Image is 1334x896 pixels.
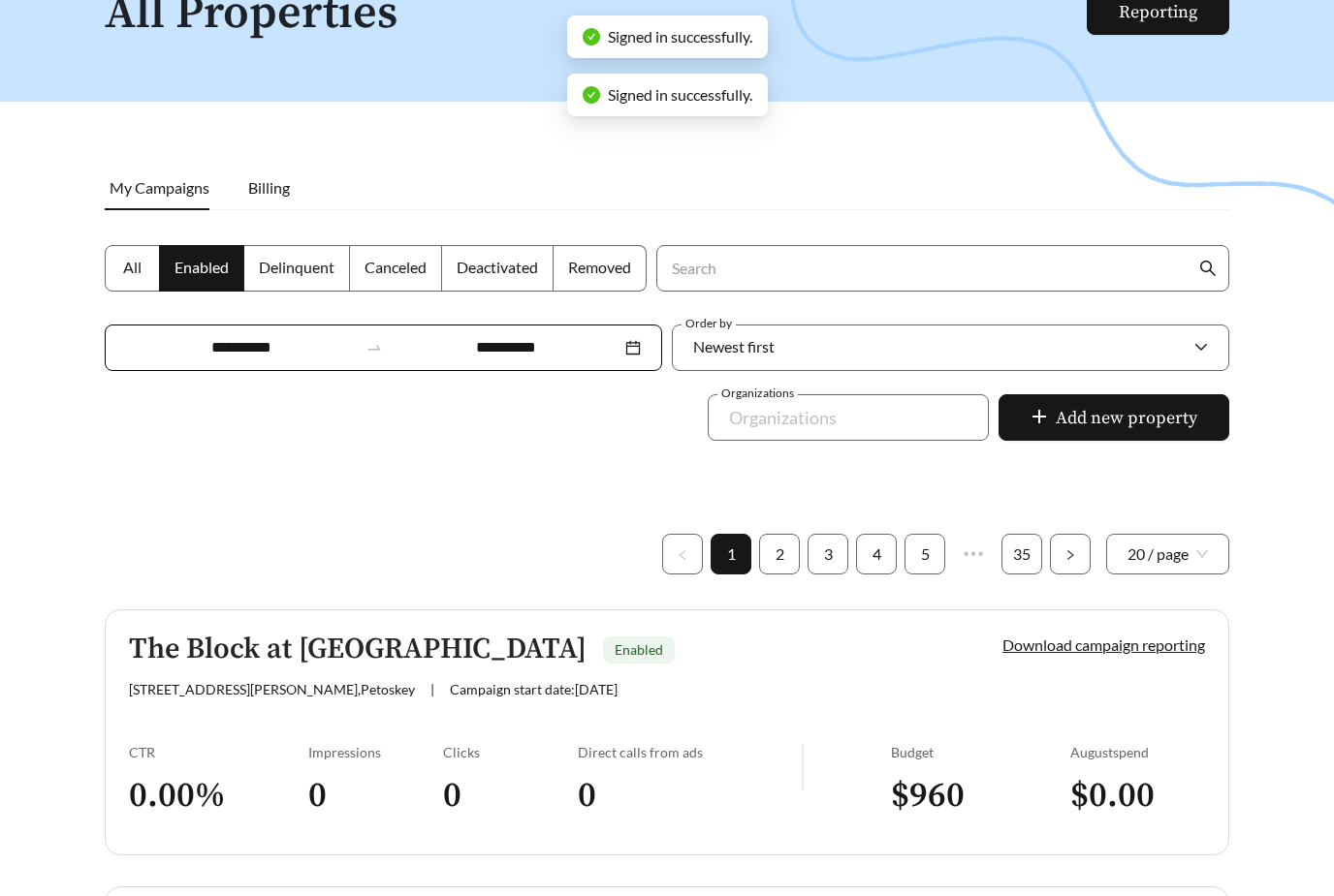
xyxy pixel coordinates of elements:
a: Reporting [1119,1,1197,23]
span: Removed [568,258,631,276]
span: right [1064,549,1076,561]
button: plusAdd new property [999,394,1229,441]
div: Page Size [1106,534,1229,574]
span: Signed in successfully. [608,85,752,104]
button: right [1050,534,1091,574]
a: Download campaign reporting [1002,635,1205,654]
span: check-circle [583,86,600,104]
span: left [677,549,688,561]
li: 3 [808,534,848,574]
span: to [365,339,383,356]
li: 4 [856,534,897,574]
h3: 0 [308,774,443,818]
a: 3 [809,535,847,573]
div: August spend [1070,744,1205,760]
span: Signed in successfully. [608,27,752,46]
a: 1 [712,535,750,573]
li: Next 5 Pages [953,534,994,574]
span: My Campaigns [110,178,209,197]
a: 4 [857,535,896,573]
span: plus [1031,408,1048,429]
span: Enabled [175,258,229,276]
div: Budget [891,744,1070,760]
span: swap-right [365,339,383,356]
h3: 0 [578,774,802,818]
a: 5 [905,535,944,573]
div: Impressions [308,744,443,760]
li: 35 [1001,534,1042,574]
a: 2 [760,535,799,573]
span: Enabled [615,641,663,658]
span: Canceled [365,258,427,276]
h3: $ 0.00 [1070,774,1205,818]
h3: $ 960 [891,774,1070,818]
div: Clicks [443,744,578,760]
span: All [123,258,142,276]
div: Direct calls from ads [578,744,802,760]
a: The Block at [GEOGRAPHIC_DATA]Enabled[STREET_ADDRESS][PERSON_NAME],Petoskey|Campaign start date:[... [105,609,1229,855]
span: search [1199,260,1217,277]
h3: 0 [443,774,578,818]
button: left [662,534,703,574]
span: Delinquent [259,258,334,276]
span: [STREET_ADDRESS][PERSON_NAME] , Petoskey [129,681,415,697]
span: Billing [248,178,290,197]
span: Campaign start date: [DATE] [450,681,618,697]
li: 1 [711,534,751,574]
h5: The Block at [GEOGRAPHIC_DATA] [129,633,587,665]
span: Newest first [693,337,775,355]
span: Add new property [1056,405,1197,431]
span: 20 / page [1128,535,1208,573]
h3: 0.00 % [129,774,308,818]
span: check-circle [583,28,600,46]
span: | [430,681,434,697]
div: CTR [129,744,308,760]
a: 35 [1002,535,1041,573]
li: 2 [759,534,800,574]
img: line [802,744,804,790]
li: Previous Page [662,534,703,574]
li: Next Page [1050,534,1091,574]
span: ••• [953,534,994,574]
span: Deactivated [457,258,538,276]
li: 5 [905,534,945,574]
